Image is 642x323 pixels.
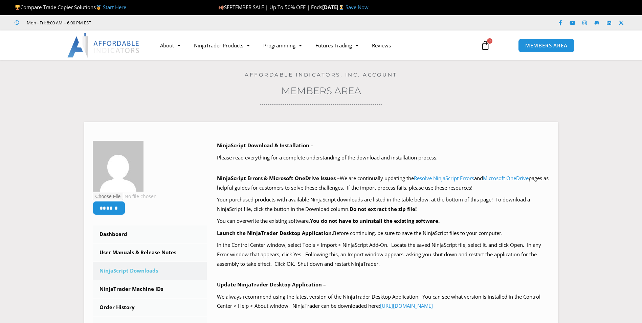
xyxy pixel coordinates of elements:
iframe: Customer reviews powered by Trustpilot [101,19,202,26]
a: [URL][DOMAIN_NAME] [380,302,433,309]
span: SEPTEMBER SALE | Up To 50% OFF | Ends [218,4,322,10]
a: NinjaTrader Machine IDs [93,280,207,298]
span: 0 [487,38,492,44]
a: 0 [470,36,500,55]
b: Do not extract the zip file! [350,206,417,212]
p: We always recommend using the latest version of the NinjaTrader Desktop Application. You can see ... [217,292,550,311]
a: NinjaTrader Products [187,38,257,53]
a: NinjaScript Downloads [93,262,207,280]
b: You do not have to uninstall the existing software. [310,217,440,224]
img: 🥇 [96,5,101,10]
p: Please read everything for a complete understanding of the download and installation process. [217,153,550,163]
a: Dashboard [93,225,207,243]
p: We are continually updating the and pages as helpful guides for customers to solve these challeng... [217,174,550,193]
a: Members Area [281,85,361,96]
b: Update NinjaTrader Desktop Application – [217,281,326,288]
img: 9ba2a8183033a85dad2f43360b102f33450b80c551d55c99935d2eb4276e17f3 [93,141,143,192]
img: ⌛ [339,5,344,10]
a: Futures Trading [309,38,365,53]
a: Order History [93,299,207,316]
b: NinjaScript Errors & Microsoft OneDrive Issues – [217,175,340,181]
a: Affordable Indicators, Inc. Account [245,71,397,78]
span: Compare Trade Copier Solutions [15,4,126,10]
img: 🏆 [15,5,20,10]
a: Save Now [346,4,369,10]
a: Microsoft OneDrive [483,175,529,181]
a: MEMBERS AREA [518,39,575,52]
a: Start Here [103,4,126,10]
b: NinjaScript Download & Installation – [217,142,313,149]
a: Programming [257,38,309,53]
a: User Manuals & Release Notes [93,244,207,261]
img: LogoAI | Affordable Indicators – NinjaTrader [67,33,140,58]
p: In the Control Center window, select Tools > Import > NinjaScript Add-On. Locate the saved NinjaS... [217,240,550,269]
span: MEMBERS AREA [525,43,568,48]
b: Launch the NinjaTrader Desktop Application. [217,230,333,236]
strong: [DATE] [322,4,346,10]
a: About [153,38,187,53]
p: Before continuing, be sure to save the NinjaScript files to your computer. [217,229,550,238]
nav: Menu [153,38,473,53]
a: Resolve NinjaScript Errors [414,175,474,181]
img: 🍂 [219,5,224,10]
p: Your purchased products with available NinjaScript downloads are listed in the table below, at th... [217,195,550,214]
p: You can overwrite the existing software. [217,216,550,226]
span: Mon - Fri: 8:00 AM – 6:00 PM EST [25,19,91,27]
a: Reviews [365,38,398,53]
